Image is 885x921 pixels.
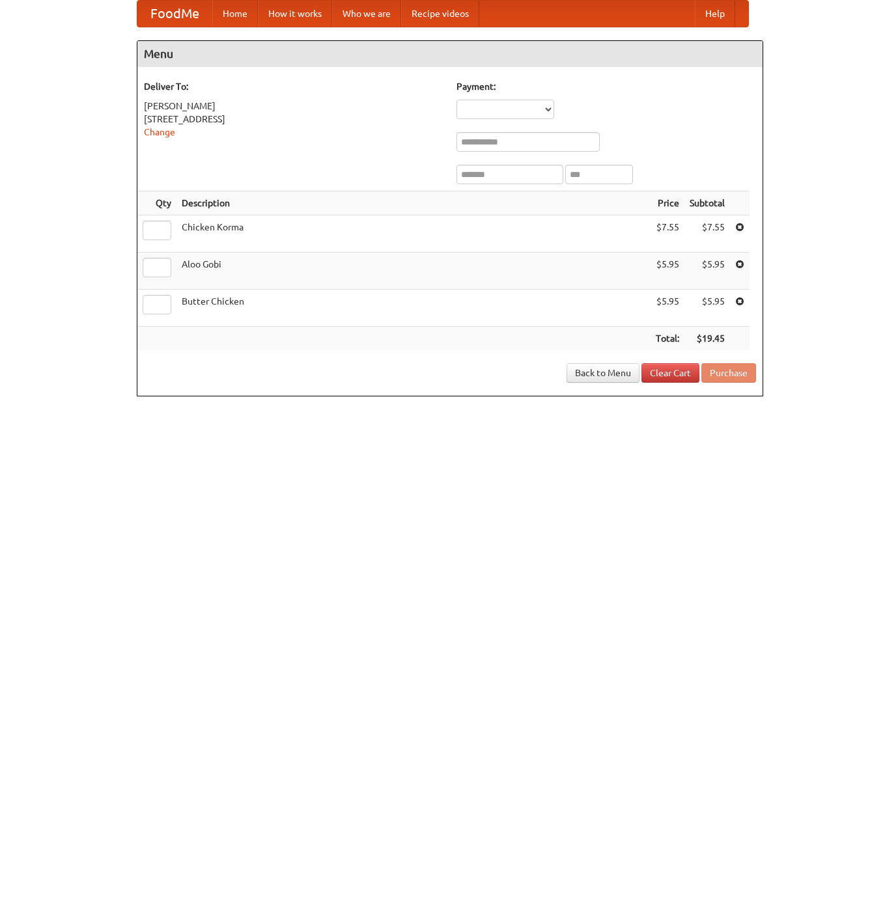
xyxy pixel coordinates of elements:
[684,327,730,351] th: $19.45
[401,1,479,27] a: Recipe videos
[144,113,443,126] div: [STREET_ADDRESS]
[684,215,730,253] td: $7.55
[176,215,651,253] td: Chicken Korma
[695,1,735,27] a: Help
[651,253,684,290] td: $5.95
[651,290,684,327] td: $5.95
[176,191,651,215] th: Description
[457,80,756,93] h5: Payment:
[212,1,258,27] a: Home
[144,100,443,113] div: [PERSON_NAME]
[651,327,684,351] th: Total:
[137,1,212,27] a: FoodMe
[332,1,401,27] a: Who we are
[137,41,763,67] h4: Menu
[651,191,684,215] th: Price
[701,363,756,383] button: Purchase
[684,253,730,290] td: $5.95
[684,290,730,327] td: $5.95
[144,127,175,137] a: Change
[684,191,730,215] th: Subtotal
[176,253,651,290] td: Aloo Gobi
[137,191,176,215] th: Qty
[567,363,639,383] a: Back to Menu
[258,1,332,27] a: How it works
[176,290,651,327] td: Butter Chicken
[641,363,699,383] a: Clear Cart
[651,215,684,253] td: $7.55
[144,80,443,93] h5: Deliver To:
